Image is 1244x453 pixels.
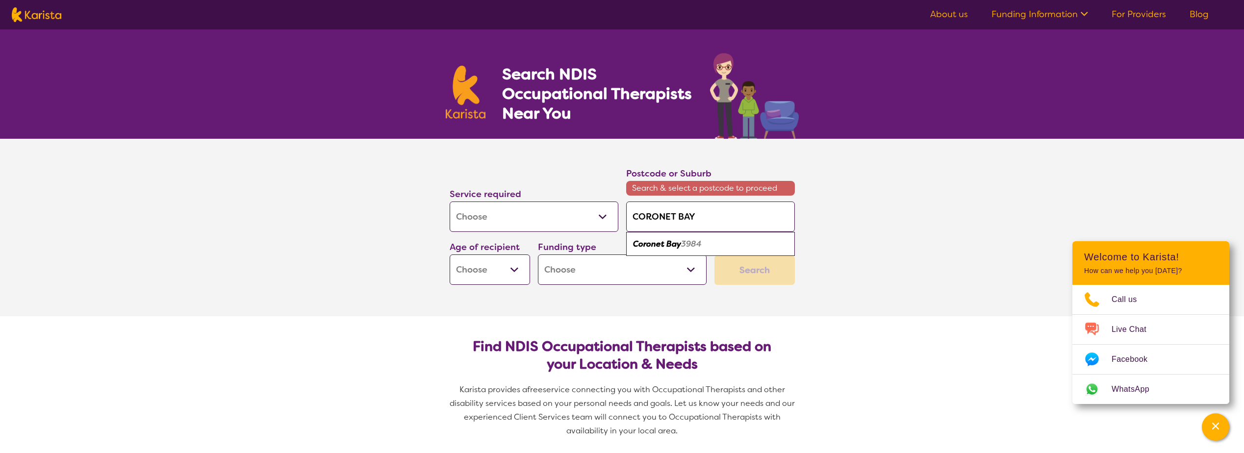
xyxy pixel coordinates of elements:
span: Karista provides a [459,384,527,395]
button: Channel Menu [1202,413,1229,441]
ul: Choose channel [1072,285,1229,404]
h2: Welcome to Karista! [1084,251,1218,263]
a: About us [930,8,968,20]
img: Karista logo [446,66,486,119]
span: Call us [1112,292,1149,307]
div: Channel Menu [1072,241,1229,404]
img: occupational-therapy [710,53,799,139]
img: Karista logo [12,7,61,22]
span: WhatsApp [1112,382,1161,397]
span: free [527,384,543,395]
a: Blog [1190,8,1209,20]
span: service connecting you with Occupational Therapists and other disability services based on your p... [450,384,797,436]
label: Funding type [538,241,596,253]
label: Age of recipient [450,241,520,253]
p: How can we help you [DATE]? [1084,267,1218,275]
div: Coronet Bay 3984 [631,235,790,253]
h2: Find NDIS Occupational Therapists based on your Location & Needs [457,338,787,373]
span: Facebook [1112,352,1159,367]
span: Search & select a postcode to proceed [626,181,795,196]
em: 3984 [681,239,702,249]
a: For Providers [1112,8,1166,20]
a: Web link opens in a new tab. [1072,375,1229,404]
a: Funding Information [991,8,1088,20]
label: Service required [450,188,521,200]
span: Live Chat [1112,322,1158,337]
em: Coronet Bay [633,239,681,249]
label: Postcode or Suburb [626,168,711,179]
h1: Search NDIS Occupational Therapists Near You [502,64,693,123]
input: Type [626,201,795,232]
